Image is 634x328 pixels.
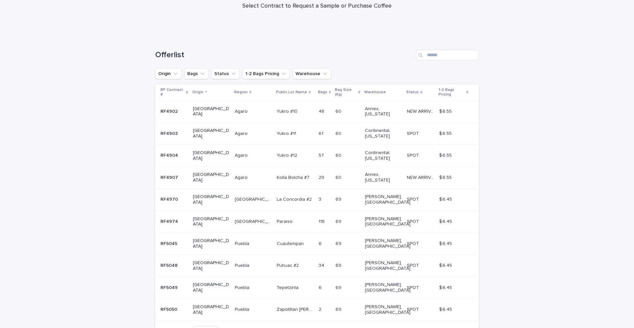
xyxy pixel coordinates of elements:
p: [GEOGRAPHIC_DATA] [235,195,273,202]
tr: RF5045RF5045 [GEOGRAPHIC_DATA]PueblaPuebla CuautempanCuautempan 66 6969 [PERSON_NAME], [GEOGRAPHI... [155,233,479,255]
tr: RF4907RF4907 [GEOGRAPHIC_DATA]AgaroAgaro Kolla Bolcha #7Kolla Bolcha #7 2929 6060 Annex, [US_STAT... [155,167,479,189]
button: Bags [184,68,209,79]
p: SPOT [407,262,420,268]
p: Agaro [235,107,249,114]
p: 69 [335,284,343,291]
tr: RF4902RF4902 [GEOGRAPHIC_DATA]AgaroAgaro Yukro #10Yukro #10 4848 6060 Annex, [US_STATE] NEW ARRIV... [155,101,479,123]
p: $ 6.55 [439,174,453,181]
p: Agaro [235,130,249,137]
p: Status [406,89,419,96]
p: [GEOGRAPHIC_DATA] [235,218,273,225]
p: [GEOGRAPHIC_DATA] [193,282,229,293]
p: 60 [335,151,343,158]
p: Origin [192,89,203,96]
p: Zapotitlan de Mendez [277,306,315,312]
p: SPOT [407,195,420,202]
p: RF4970 [160,195,179,202]
p: RF4904 [160,151,179,158]
p: Bags [318,89,327,96]
button: Warehouse [293,68,331,79]
p: Warehouse [364,89,386,96]
p: Kolla Bolcha #7 [277,174,311,181]
p: RF5045 [160,240,179,247]
p: RF4902 [160,107,179,114]
p: 48 [319,107,326,114]
button: Origin [155,68,182,79]
p: SPOT [407,151,420,158]
tr: RF5049RF5049 [GEOGRAPHIC_DATA]PueblaPuebla TepetzinlaTepetzinla 66 6969 [PERSON_NAME], [GEOGRAPHI... [155,277,479,299]
button: 1-2 Bags Pricing [242,68,290,79]
p: $ 6.45 [439,262,453,268]
p: $ 6.55 [439,151,453,158]
p: 69 [335,240,343,247]
p: [GEOGRAPHIC_DATA] [193,194,229,205]
p: Bag Size (Kg) [335,86,357,99]
p: 60 [335,107,343,114]
p: 61 [319,130,325,137]
p: 6 [319,240,323,247]
p: RF5050 [160,306,179,312]
p: Cuautempan [277,240,305,247]
input: Search [416,50,479,61]
p: [GEOGRAPHIC_DATA] [193,216,229,227]
p: SPOT [407,306,420,312]
p: [GEOGRAPHIC_DATA] [193,304,229,315]
p: 2 [319,306,323,312]
h1: Offerlist [155,50,413,60]
button: Status [211,68,240,79]
tr: RF5048RF5048 [GEOGRAPHIC_DATA]PueblaPuebla Puhuac #2Puhuac #2 3434 6969 [PERSON_NAME], [GEOGRAPHI... [155,255,479,277]
p: Puebla [235,306,251,312]
p: Select Contract to Request a Sample or Purchase Coffee [185,3,449,10]
p: $ 6.45 [439,306,453,312]
p: SPOT [407,130,420,137]
p: 57 [319,151,325,158]
p: [GEOGRAPHIC_DATA] [193,238,229,249]
p: 60 [335,174,343,181]
p: Public Lot Name [276,89,307,96]
p: NEW ARRIVAL [407,174,435,181]
p: 60 [335,130,343,137]
p: [GEOGRAPHIC_DATA] [193,106,229,117]
tr: RF4970RF4970 [GEOGRAPHIC_DATA][GEOGRAPHIC_DATA][GEOGRAPHIC_DATA] La Concordia #2La Concordia #2 3... [155,188,479,211]
p: 69 [335,306,343,312]
p: RF4974 [160,218,179,225]
p: [GEOGRAPHIC_DATA] [193,260,229,271]
p: La Concordia #2 [277,195,313,202]
p: 69 [335,262,343,268]
p: [GEOGRAPHIC_DATA] [193,150,229,161]
p: 6 [319,284,323,291]
tr: RF5050RF5050 [GEOGRAPHIC_DATA]PueblaPuebla Zapotitlan [PERSON_NAME]Zapotitlan [PERSON_NAME] 22 69... [155,299,479,321]
p: RF5048 [160,262,179,268]
p: [GEOGRAPHIC_DATA] [193,172,229,183]
p: $ 6.55 [439,107,453,114]
tr: RF4903RF4903 [GEOGRAPHIC_DATA]AgaroAgaro Yukro #11Yukro #11 6161 6060 Continental, [US_STATE] SPO... [155,123,479,145]
p: 69 [335,218,343,225]
p: SPOT [407,218,420,225]
tr: RF4974RF4974 [GEOGRAPHIC_DATA][GEOGRAPHIC_DATA][GEOGRAPHIC_DATA] ParaisoParaiso 118118 6969 [PERS... [155,211,479,233]
p: NEW ARRIVAL [407,107,435,114]
p: 69 [335,195,343,202]
p: Puebla [235,262,251,268]
p: RF4903 [160,130,179,137]
p: 1-2 Bags Pricing [439,86,465,99]
p: RF5049 [160,284,179,291]
p: Paraiso [277,218,294,225]
p: $ 6.45 [439,195,453,202]
p: Agaro [235,174,249,181]
p: SPOT [407,240,420,247]
p: SPOT [407,284,420,291]
p: 34 [319,262,326,268]
p: Puebla [235,284,251,291]
p: Puebla [235,240,251,247]
p: Agaro [235,151,249,158]
p: Yukro #11 [277,130,298,137]
p: [GEOGRAPHIC_DATA] [193,128,229,139]
p: 3 [319,195,323,202]
p: RF4907 [160,174,179,181]
p: Yukro #12 [277,151,299,158]
p: 118 [319,218,326,225]
p: $ 6.45 [439,240,453,247]
p: Yukro #10 [277,107,299,114]
p: Puhuac #2 [277,262,300,268]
